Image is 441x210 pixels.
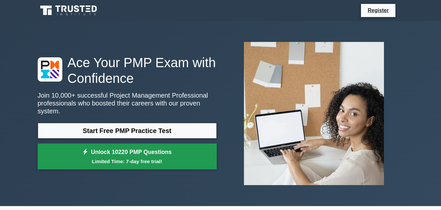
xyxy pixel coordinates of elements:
[38,143,217,170] a: Unlock 10220 PMP QuestionsLimited Time: 7-day free trial!
[364,6,392,14] a: Register
[38,91,217,115] p: Join 10,000+ successful Project Management Professional professionals who boosted their careers w...
[38,55,217,86] h1: Ace Your PMP Exam with Confidence
[46,158,209,165] small: Limited Time: 7-day free trial!
[38,123,217,139] a: Start Free PMP Practice Test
